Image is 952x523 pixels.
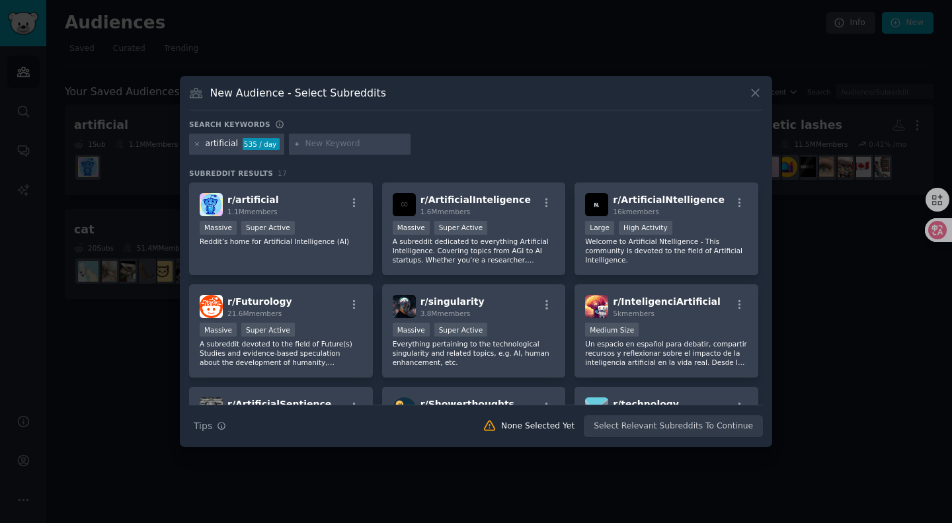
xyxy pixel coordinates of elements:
span: 3.8M members [420,309,471,317]
p: A subreddit dedicated to everything Artificial Intelligence. Covering topics from AGI to AI start... [393,237,555,264]
div: Super Active [241,323,295,337]
span: r/ Showerthoughts [420,399,514,409]
p: A subreddit devoted to the field of Future(s) Studies and evidence-based speculation about the de... [200,339,362,367]
img: singularity [393,295,416,318]
div: None Selected Yet [501,421,575,432]
img: artificial [200,193,223,216]
div: Massive [200,221,237,235]
span: Tips [194,419,212,433]
span: r/ technology [613,399,679,409]
span: r/ ArtificialNtelligence [613,194,725,205]
span: 17 [278,169,287,177]
span: 1.6M members [420,208,471,216]
span: r/ InteligenciArtificial [613,296,721,307]
div: Massive [200,323,237,337]
p: Un espacio en español para debatir, compartir recursos y reflexionar sobre el impacto de la intel... [585,339,748,367]
div: Medium Size [585,323,639,337]
span: Subreddit Results [189,169,273,178]
div: artificial [206,138,239,150]
img: Showerthoughts [393,397,416,421]
span: r/ ArtificialInteligence [420,194,531,205]
p: Everything pertaining to the technological singularity and related topics, e.g. AI, human enhance... [393,339,555,367]
div: Super Active [241,221,295,235]
span: 21.6M members [227,309,282,317]
span: 1.1M members [227,208,278,216]
div: 535 / day [243,138,280,150]
h3: New Audience - Select Subreddits [210,86,386,100]
span: 5k members [613,309,654,317]
img: technology [585,397,608,421]
div: Super Active [434,221,488,235]
img: ArtificialNtelligence [585,193,608,216]
input: New Keyword [305,138,406,150]
h3: Search keywords [189,120,270,129]
div: Massive [393,323,430,337]
div: Large [585,221,614,235]
p: Reddit’s home for Artificial Intelligence (AI) [200,237,362,246]
span: r/ Futurology [227,296,292,307]
span: r/ artificial [227,194,279,205]
button: Tips [189,415,231,438]
div: Massive [393,221,430,235]
p: Welcome to Artificial Ntelligence - This community is devoted to the field of Artificial Intellig... [585,237,748,264]
img: ArtificialSentience [200,397,223,421]
span: r/ singularity [420,296,485,307]
img: InteligenciArtificial [585,295,608,318]
div: High Activity [619,221,672,235]
span: r/ ArtificialSentience [227,399,331,409]
div: Super Active [434,323,488,337]
img: Futurology [200,295,223,318]
span: 16k members [613,208,658,216]
img: ArtificialInteligence [393,193,416,216]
